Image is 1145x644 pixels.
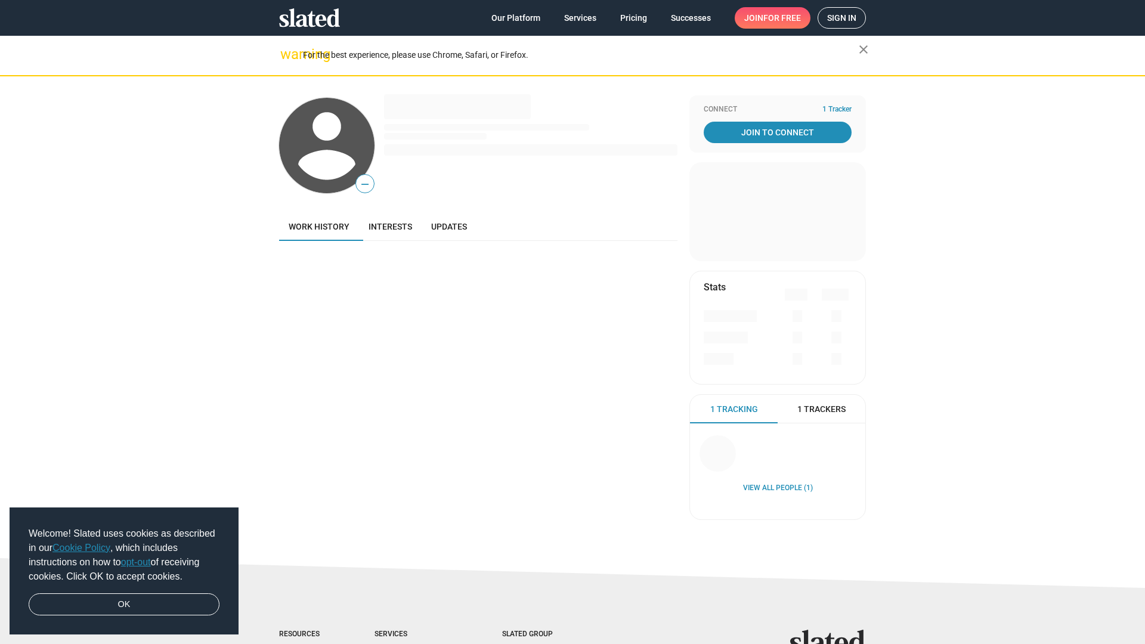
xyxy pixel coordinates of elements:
[375,630,454,639] div: Services
[356,177,374,192] span: —
[431,222,467,231] span: Updates
[827,8,856,28] span: Sign in
[555,7,606,29] a: Services
[280,47,295,61] mat-icon: warning
[289,222,349,231] span: Work history
[482,7,550,29] a: Our Platform
[735,7,810,29] a: Joinfor free
[744,7,801,29] span: Join
[661,7,720,29] a: Successes
[620,7,647,29] span: Pricing
[491,7,540,29] span: Our Platform
[359,212,422,241] a: Interests
[671,7,711,29] span: Successes
[704,281,726,293] mat-card-title: Stats
[704,105,852,114] div: Connect
[797,404,846,415] span: 1 Trackers
[710,404,758,415] span: 1 Tracking
[29,593,219,616] a: dismiss cookie message
[706,122,849,143] span: Join To Connect
[422,212,476,241] a: Updates
[743,484,813,493] a: View all People (1)
[611,7,657,29] a: Pricing
[303,47,859,63] div: For the best experience, please use Chrome, Safari, or Firefox.
[564,7,596,29] span: Services
[10,507,239,635] div: cookieconsent
[856,42,871,57] mat-icon: close
[822,105,852,114] span: 1 Tracker
[279,212,359,241] a: Work history
[121,557,151,567] a: opt-out
[369,222,412,231] span: Interests
[279,630,327,639] div: Resources
[52,543,110,553] a: Cookie Policy
[502,630,583,639] div: Slated Group
[818,7,866,29] a: Sign in
[704,122,852,143] a: Join To Connect
[29,527,219,584] span: Welcome! Slated uses cookies as described in our , which includes instructions on how to of recei...
[763,7,801,29] span: for free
